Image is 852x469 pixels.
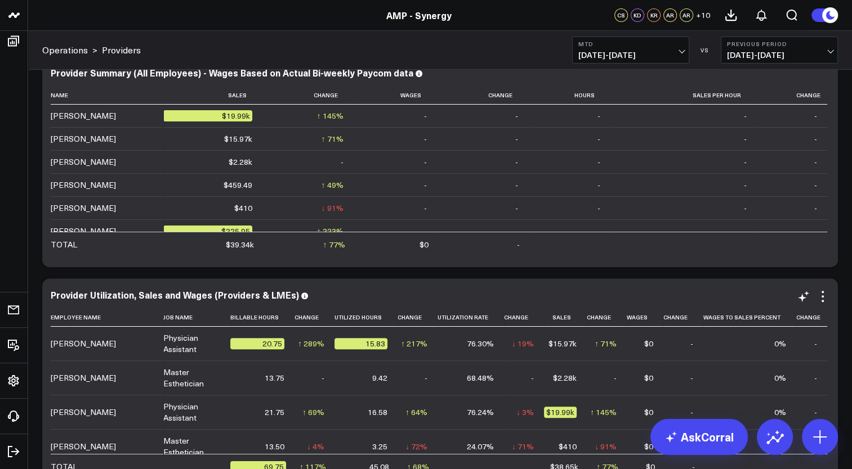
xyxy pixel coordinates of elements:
div: - [341,156,344,168]
div: - [597,179,600,191]
div: 0% [774,372,786,384]
div: Provider Summary (All Employees) - Wages Based on Actual Bi-weekly Paycom data [51,66,413,79]
div: KR [647,8,661,22]
a: Providers [102,44,141,56]
div: 21.75 [265,407,284,418]
div: 76.24% [467,407,494,418]
div: [PERSON_NAME] [51,372,116,384]
div: Master Esthetician [163,367,220,389]
div: 13.75 [265,372,284,384]
div: ↑ 71% [595,338,617,349]
div: - [690,372,693,384]
div: - [814,202,817,214]
th: Wages [627,308,663,327]
div: ↓ 91% [322,202,344,214]
div: - [424,202,427,214]
div: - [744,202,747,214]
th: Change [757,86,827,105]
div: 24.07% [467,441,494,452]
button: Previous Period[DATE]-[DATE] [721,37,838,64]
div: [PERSON_NAME] [51,441,116,452]
div: Physician Assistant [163,401,220,423]
div: - [515,133,518,145]
div: - [597,156,600,168]
div: - [531,372,534,384]
th: Change [796,308,827,327]
b: Previous Period [727,40,832,47]
div: [PERSON_NAME] [51,338,116,349]
div: 0% [774,338,786,349]
div: - [814,133,817,145]
th: Change [262,86,354,105]
div: - [690,338,693,349]
div: 20.75 [230,338,284,349]
th: Change [398,308,438,327]
div: [PERSON_NAME] [51,226,116,237]
div: ↑ 64% [405,407,427,418]
div: Master Esthetician [163,435,220,458]
div: ↓ 4% [307,441,324,452]
div: ↓ 3% [516,407,534,418]
div: 13.50 [265,441,284,452]
th: Hours [528,86,610,105]
div: - [814,407,817,418]
th: Sales [163,86,262,105]
div: - [597,202,600,214]
span: [DATE] - [DATE] [727,51,832,60]
div: $39.34k [226,239,254,250]
div: ↓ 91% [595,441,617,452]
div: > [42,44,97,56]
div: - [515,156,518,168]
div: ↓ 19% [512,338,534,349]
div: 3.25 [372,441,387,452]
div: $15.97k [548,338,577,349]
div: [PERSON_NAME] [51,133,116,145]
div: $0 [420,239,429,250]
div: $15.97k [224,133,252,145]
th: Employee Name [51,308,163,327]
th: Sales Per Hour [610,86,757,105]
div: Provider Utilization, Sales and Wages (Providers & LMEs) [51,288,299,301]
div: ↓ 71% [512,441,534,452]
div: KD [631,8,644,22]
b: MTD [578,40,683,47]
th: Change [663,308,703,327]
div: $225.95 [163,226,252,237]
th: Wages [354,86,437,105]
div: - [744,110,747,121]
div: $459.49 [224,179,252,191]
th: Change [437,86,528,105]
a: Operations [42,44,88,56]
div: $0 [644,372,653,384]
div: - [515,179,518,191]
div: $0 [644,441,653,452]
div: - [515,226,518,237]
div: - [597,226,600,237]
div: - [424,226,427,237]
div: 16.58 [368,407,387,418]
th: Sales [544,308,587,327]
div: CS [614,8,628,22]
div: Physician Assistant [163,332,220,355]
div: - [517,239,520,250]
div: ↑ 145% [590,407,617,418]
div: - [744,179,747,191]
button: +10 [696,8,710,22]
div: $410 [559,441,577,452]
div: - [614,372,617,384]
div: - [515,202,518,214]
div: VS [695,47,715,53]
th: Job Name [163,308,230,327]
div: ↑ 77% [323,239,345,250]
th: Utilized Hours [334,308,398,327]
div: - [322,372,324,384]
div: $2.28k [553,372,577,384]
button: MTD[DATE]-[DATE] [572,37,689,64]
div: - [744,226,747,237]
div: ↑ 145% [317,110,344,121]
div: [PERSON_NAME] [51,179,116,191]
div: ↑ 217% [401,338,427,349]
div: - [597,133,600,145]
div: $19.99k [163,110,252,121]
div: [PERSON_NAME] [51,202,116,214]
